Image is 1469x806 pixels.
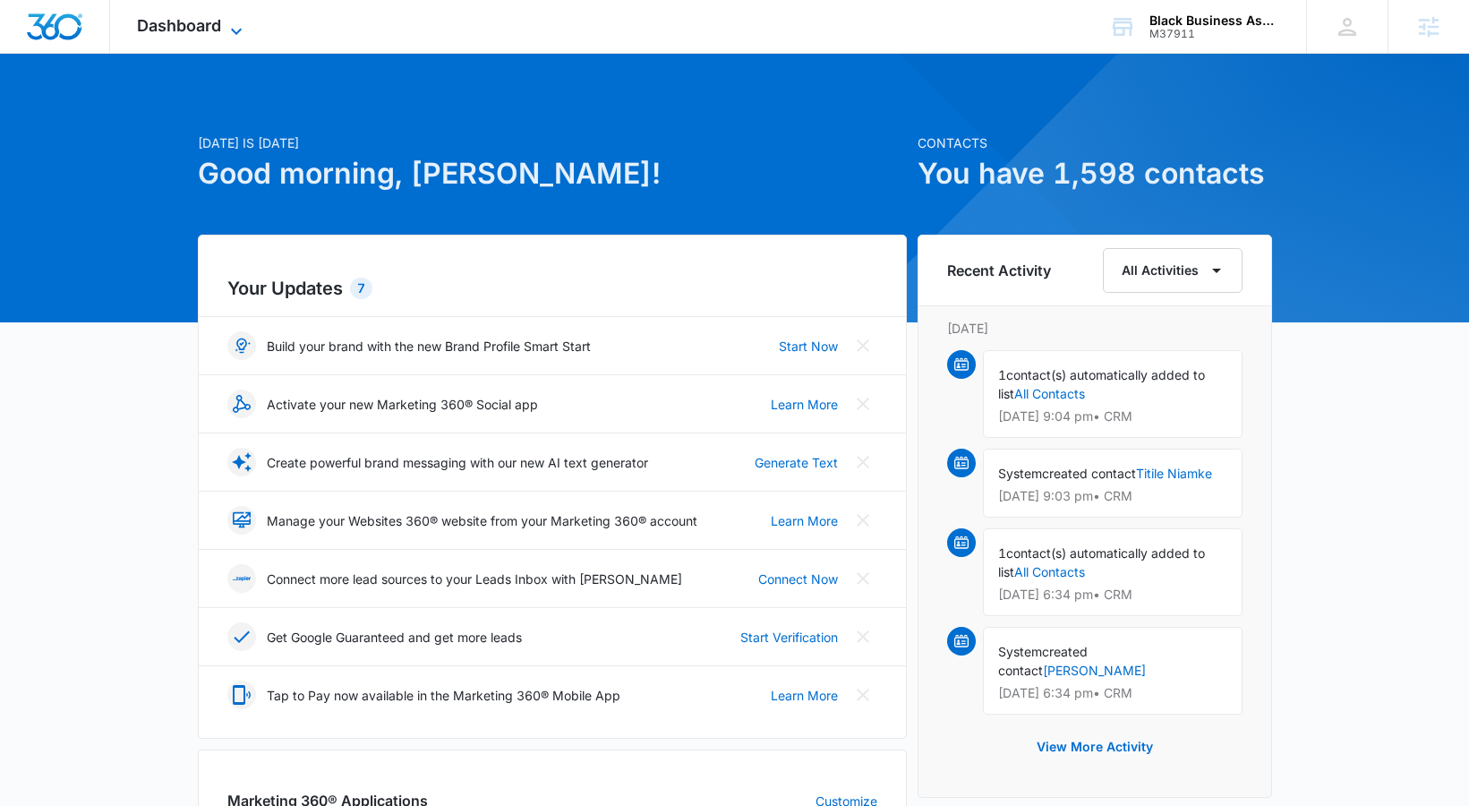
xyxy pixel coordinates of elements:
[998,367,1006,382] span: 1
[350,278,372,299] div: 7
[998,490,1227,502] p: [DATE] 9:03 pm • CRM
[758,570,838,588] a: Connect Now
[849,681,877,709] button: Close
[1103,248,1243,293] button: All Activities
[998,367,1205,401] span: contact(s) automatically added to list
[998,466,1042,481] span: System
[947,260,1051,281] h6: Recent Activity
[849,622,877,651] button: Close
[267,570,682,588] p: Connect more lead sources to your Leads Inbox with [PERSON_NAME]
[137,16,221,35] span: Dashboard
[849,506,877,535] button: Close
[740,628,838,647] a: Start Verification
[267,628,522,647] p: Get Google Guaranteed and get more leads
[198,133,907,152] p: [DATE] is [DATE]
[267,511,697,530] p: Manage your Websites 360® website from your Marketing 360® account
[1019,725,1171,768] button: View More Activity
[267,453,648,472] p: Create powerful brand messaging with our new AI text generator
[947,319,1243,338] p: [DATE]
[1043,663,1146,678] a: [PERSON_NAME]
[1014,564,1085,579] a: All Contacts
[267,686,620,705] p: Tap to Pay now available in the Marketing 360® Mobile App
[1149,28,1280,40] div: account id
[849,331,877,360] button: Close
[1149,13,1280,28] div: account name
[771,395,838,414] a: Learn More
[998,545,1006,561] span: 1
[998,545,1205,579] span: contact(s) automatically added to list
[918,152,1272,195] h1: You have 1,598 contacts
[849,448,877,476] button: Close
[998,644,1042,659] span: System
[771,511,838,530] a: Learn More
[779,337,838,356] a: Start Now
[849,564,877,593] button: Close
[227,275,877,302] h2: Your Updates
[267,337,591,356] p: Build your brand with the new Brand Profile Smart Start
[267,395,538,414] p: Activate your new Marketing 360® Social app
[1014,386,1085,401] a: All Contacts
[998,644,1088,678] span: created contact
[198,152,907,195] h1: Good morning, [PERSON_NAME]!
[918,133,1272,152] p: Contacts
[755,453,838,472] a: Generate Text
[998,687,1227,699] p: [DATE] 6:34 pm • CRM
[771,686,838,705] a: Learn More
[849,390,877,418] button: Close
[1042,466,1136,481] span: created contact
[998,588,1227,601] p: [DATE] 6:34 pm • CRM
[998,410,1227,423] p: [DATE] 9:04 pm • CRM
[1136,466,1212,481] a: Titile Niamke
